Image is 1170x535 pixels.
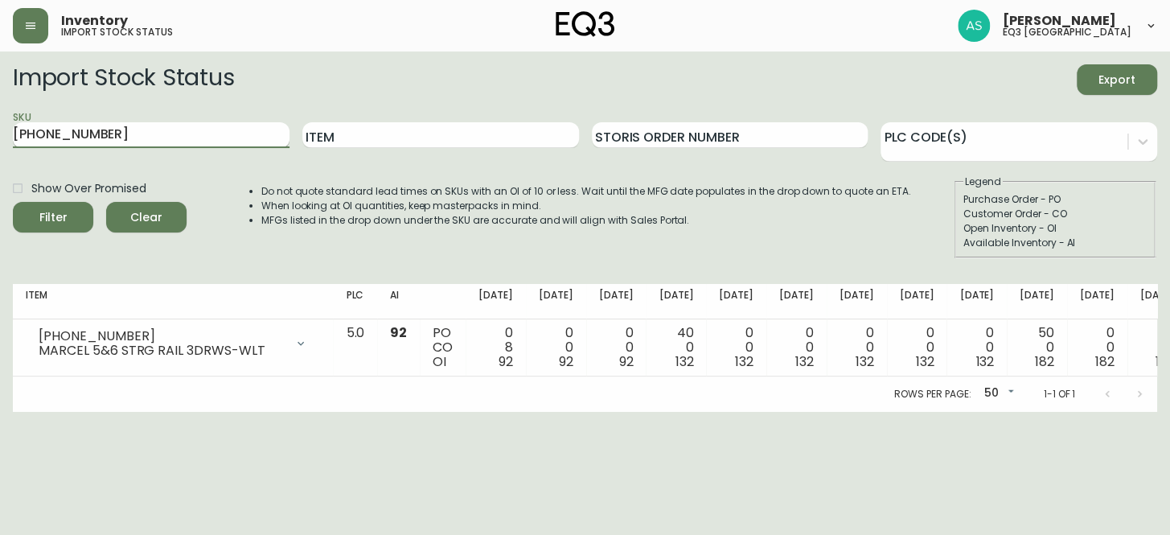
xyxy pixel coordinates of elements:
[1035,352,1054,371] span: 182
[1080,326,1115,369] div: 0 0
[659,326,693,369] div: 40 0
[106,202,187,233] button: Clear
[1067,284,1127,319] th: [DATE]
[827,284,887,319] th: [DATE]
[1007,284,1067,319] th: [DATE]
[1003,14,1116,27] span: [PERSON_NAME]
[61,14,128,27] span: Inventory
[559,352,573,371] span: 92
[675,352,693,371] span: 132
[1043,387,1075,401] p: 1-1 of 1
[1003,27,1131,37] h5: eq3 [GEOGRAPHIC_DATA]
[39,208,68,228] div: Filter
[61,27,173,37] h5: import stock status
[915,352,934,371] span: 132
[646,284,706,319] th: [DATE]
[377,284,420,319] th: AI
[779,326,814,369] div: 0 0
[333,319,377,377] td: 5.0
[894,387,971,401] p: Rows per page:
[900,326,934,369] div: 0 0
[856,352,874,371] span: 132
[958,10,990,42] img: 9a695023d1d845d0ad25ddb93357a160
[526,284,586,319] th: [DATE]
[586,284,647,319] th: [DATE]
[13,64,234,95] h2: Import Stock Status
[706,284,766,319] th: [DATE]
[499,352,513,371] span: 92
[963,175,1003,189] legend: Legend
[13,284,333,319] th: Item
[261,199,911,213] li: When looking at OI quantities, keep masterpacks in mind.
[1077,64,1157,95] button: Export
[466,284,526,319] th: [DATE]
[719,326,753,369] div: 0 0
[39,329,285,344] div: [PHONE_NUMBER]
[977,381,1017,407] div: 50
[1095,352,1115,371] span: 182
[887,284,947,319] th: [DATE]
[963,207,1147,221] div: Customer Order - CO
[619,352,634,371] span: 92
[840,326,874,369] div: 0 0
[31,180,146,197] span: Show Over Promised
[1020,326,1054,369] div: 50 0
[735,352,753,371] span: 132
[975,352,994,371] span: 132
[390,323,407,342] span: 92
[39,344,285,358] div: MARCEL 5&6 STRG RAIL 3DRWS-WLT
[539,326,573,369] div: 0 0
[119,208,174,228] span: Clear
[261,213,911,228] li: MFGs listed in the drop down under the SKU are accurate and will align with Sales Portal.
[599,326,634,369] div: 0 0
[433,326,453,369] div: PO CO
[13,202,93,233] button: Filter
[26,326,320,361] div: [PHONE_NUMBER]MARCEL 5&6 STRG RAIL 3DRWS-WLT
[795,352,814,371] span: 132
[766,284,827,319] th: [DATE]
[959,326,994,369] div: 0 0
[946,284,1007,319] th: [DATE]
[963,192,1147,207] div: Purchase Order - PO
[261,184,911,199] li: Do not quote standard lead times on SKUs with an OI of 10 or less. Wait until the MFG date popula...
[1090,70,1144,90] span: Export
[333,284,377,319] th: PLC
[478,326,513,369] div: 0 8
[433,352,446,371] span: OI
[963,236,1147,250] div: Available Inventory - AI
[963,221,1147,236] div: Open Inventory - OI
[556,11,615,37] img: logo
